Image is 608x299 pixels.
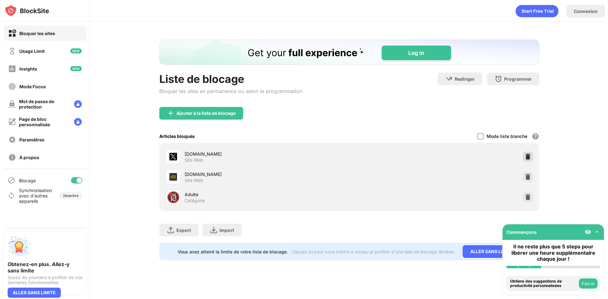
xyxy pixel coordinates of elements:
img: block-on.svg [8,29,16,37]
img: focus-off.svg [8,83,16,90]
div: Insights [19,66,37,72]
div: Articles bloqués [159,134,195,139]
div: [DOMAIN_NAME] [185,151,349,157]
img: lock-menu.svg [74,100,82,108]
div: Mode liste blanche [487,134,527,139]
img: favicons [169,153,177,160]
div: Site Web [185,157,203,163]
img: omni-setup-toggle.svg [594,229,600,235]
div: Mode Focus [19,84,46,89]
div: Synchronisation avec d'autres appareils [19,188,52,204]
div: Usage Limit [19,48,45,54]
div: ALLER SANS LIMITE [463,245,521,258]
div: Connexion [574,9,598,14]
div: ALLER SANS LIMITE [8,288,61,298]
div: Page de bloc personnalisée [19,116,69,127]
img: time-usage-off.svg [8,47,16,55]
div: Adulte [185,191,349,198]
div: 🔞 [167,191,180,204]
div: Bloquer les sites en permanence ou selon la programmation [159,88,302,94]
img: favicons [169,173,177,181]
div: Liste de blocage [159,72,302,85]
img: insights-off.svg [8,65,16,73]
div: À propos [19,155,39,160]
button: Fais-le [579,278,598,289]
img: customize-block-page-off.svg [8,118,16,126]
div: Cliquez ici pour vous mettre à niveau et profiter d'une liste de blocage illimitée. [292,249,455,254]
img: settings-off.svg [8,136,16,144]
iframe: Banner [159,40,539,65]
img: new-icon.svg [70,48,82,53]
div: [DOMAIN_NAME] [185,171,349,178]
div: Il ne reste plus que 5 steps pour libérer une heure supplémentaire chaque jour ! [506,244,600,262]
img: blocking-icon.svg [8,177,15,184]
img: logo-blocksite.svg [4,4,49,17]
div: Import [219,227,234,233]
div: Rediriger [455,76,475,82]
div: Paramêtres [19,137,44,142]
div: Soyez les premiers à profiter de nos dernières fonctionnalités [8,275,82,285]
img: sync-icon.svg [8,192,15,199]
div: Ajouter à la liste de blocage [176,111,236,116]
img: lock-menu.svg [74,118,82,126]
div: Export [176,227,191,233]
img: password-protection-off.svg [8,100,16,108]
div: Blocage [19,178,36,183]
div: Mot de passe de protection [19,99,69,109]
img: about-off.svg [8,153,16,161]
div: animation [516,5,559,17]
img: new-icon.svg [70,66,82,71]
div: Obtenez-en plus. Allez-y sans limite [8,261,82,274]
div: Catégorie [185,198,205,203]
div: Site Web [185,178,203,183]
div: Commençons [506,229,537,235]
div: Bloquer les sites [19,31,55,36]
div: Désactivé [63,194,79,197]
div: Vous avez atteint la limite de votre liste de blocage. [178,249,288,254]
div: Programmer [504,76,532,82]
img: eye-not-visible.svg [585,229,591,235]
div: Obtiens des suggestions de productivité personnalisées [510,279,577,288]
img: push-unlimited.svg [8,236,30,259]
